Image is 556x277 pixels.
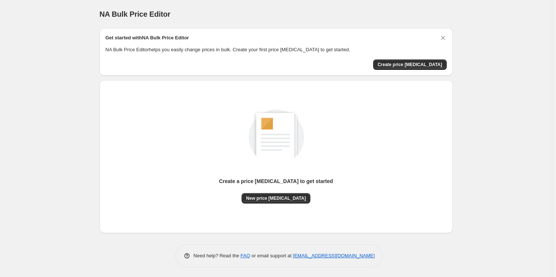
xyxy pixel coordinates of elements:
button: Create price change job [373,59,447,70]
button: New price [MEDICAL_DATA] [242,193,310,203]
a: [EMAIL_ADDRESS][DOMAIN_NAME] [293,253,375,258]
span: New price [MEDICAL_DATA] [246,195,306,201]
span: or email support at [250,253,293,258]
span: NA Bulk Price Editor [100,10,171,18]
span: Need help? Read the [194,253,241,258]
span: Create price [MEDICAL_DATA] [378,62,442,68]
a: FAQ [240,253,250,258]
h2: Get started with NA Bulk Price Editor [106,34,189,42]
button: Dismiss card [439,34,447,42]
p: Create a price [MEDICAL_DATA] to get started [219,177,333,185]
p: NA Bulk Price Editor helps you easily change prices in bulk. Create your first price [MEDICAL_DAT... [106,46,447,53]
